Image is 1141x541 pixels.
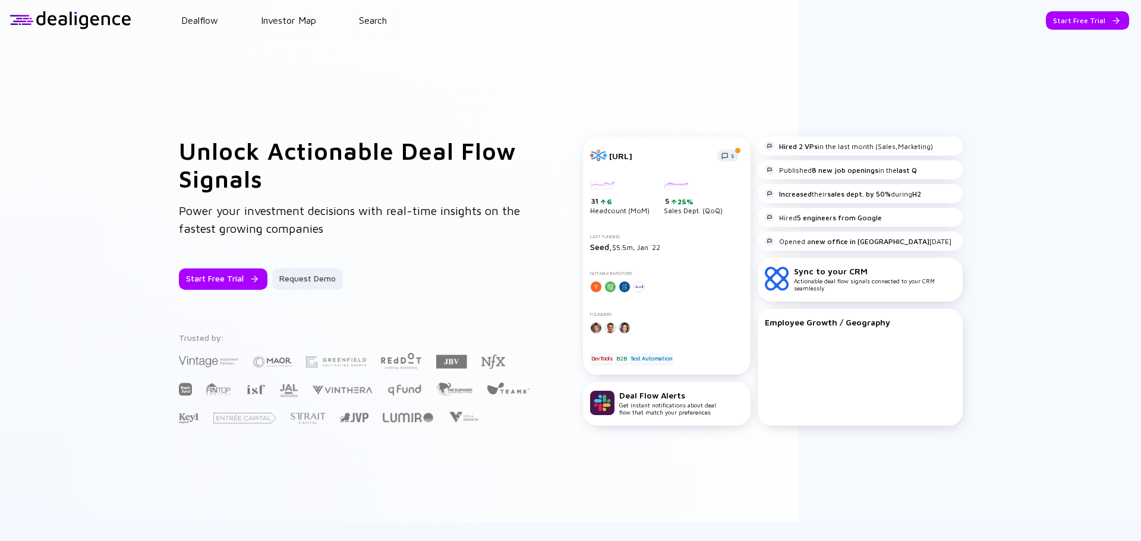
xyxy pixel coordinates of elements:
[591,197,650,206] div: 31
[291,413,326,424] img: Strait Capital
[481,355,505,369] img: NFX
[615,353,628,365] div: B2B
[794,266,956,292] div: Actionable deal flow signals connected to your CRM seamlessly
[487,382,529,394] img: Team8
[213,413,276,423] img: Entrée Capital
[447,412,479,423] img: Viola Growth
[312,384,373,396] img: Vinthera
[261,15,316,26] a: Investor Map
[779,142,818,151] strong: Hired 2 VPs
[179,413,199,424] img: Key1 Capital
[619,390,716,400] div: Deal Flow Alerts
[253,352,292,372] img: Maor Investments
[272,268,343,290] button: Request Demo
[765,141,933,151] div: in the last month (Sales,Marketing)
[606,197,612,206] div: 6
[359,15,387,26] a: Search
[629,353,673,365] div: Test Automation
[179,333,532,343] div: Trusted by:
[179,355,238,368] img: Vintage Investment Partners
[827,189,891,198] strong: sales dept. by 50%
[590,312,743,317] div: Founders
[779,189,812,198] strong: Increased
[590,181,650,215] div: Headcount (MoM)
[765,213,882,222] div: Hired
[306,356,366,368] img: Greenfield Partners
[797,213,882,222] strong: 5 engineers from Google
[765,236,951,246] div: Opened a [DATE]
[380,350,422,370] img: Red Dot Capital Partners
[279,384,298,397] img: JAL Ventures
[590,242,612,252] span: Seed,
[590,242,743,252] div: $5.5m, Jan `22
[609,151,710,161] div: [URL]
[765,165,917,175] div: Published in the
[387,382,422,397] img: Q Fund
[794,266,956,276] div: Sync to your CRM
[245,384,265,394] img: Israel Secondary Fund
[590,271,743,276] div: Notable Investors
[1046,11,1129,30] button: Start Free Trial
[179,137,535,192] h1: Unlock Actionable Deal Flow Signals
[811,237,929,246] strong: new office in [GEOGRAPHIC_DATA]
[179,204,520,235] span: Power your investment decisions with real-time insights on the fastest growing companies
[765,317,956,327] div: Employee Growth / Geography
[340,413,368,422] img: Jerusalem Venture Partners
[181,15,218,26] a: Dealflow
[436,382,472,396] img: The Elephant
[619,390,716,416] div: Get instant notifications about deal flow that match your preferences
[179,268,267,290] button: Start Free Trial
[590,353,614,365] div: DevTools
[664,181,723,215] div: Sales Dept. (QoQ)
[383,413,433,422] img: Lumir Ventures
[812,166,878,175] strong: 8 new job openings
[897,166,917,175] strong: last Q
[912,189,921,198] strong: H2
[590,234,743,239] div: Last Funding
[665,197,723,206] div: 5
[765,189,921,198] div: their during
[436,354,467,369] img: JBV Capital
[676,197,694,206] div: 25%
[206,382,231,396] img: FINTOP Capital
